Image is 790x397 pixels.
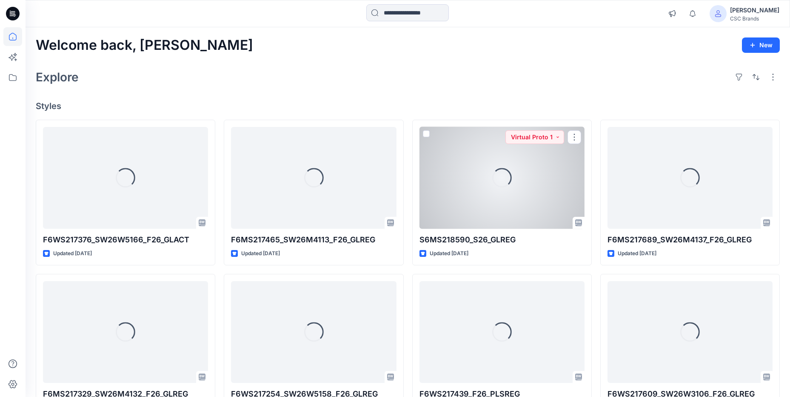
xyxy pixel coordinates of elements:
[618,249,656,258] p: Updated [DATE]
[715,10,722,17] svg: avatar
[43,234,208,246] p: F6WS217376_SW26W5166_F26_GLACT
[430,249,468,258] p: Updated [DATE]
[730,5,779,15] div: [PERSON_NAME]
[742,37,780,53] button: New
[419,234,585,246] p: S6MS218590_S26_GLREG
[53,249,92,258] p: Updated [DATE]
[730,15,779,22] div: CSC Brands
[36,70,79,84] h2: Explore
[607,234,773,246] p: F6MS217689_SW26M4137_F26_GLREG
[36,101,780,111] h4: Styles
[36,37,253,53] h2: Welcome back, [PERSON_NAME]
[231,234,396,246] p: F6MS217465_SW26M4113_F26_GLREG
[241,249,280,258] p: Updated [DATE]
